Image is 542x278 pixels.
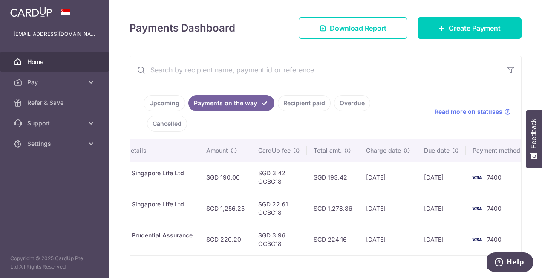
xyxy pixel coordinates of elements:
[487,205,502,212] span: 7400
[14,30,95,38] p: [EMAIL_ADDRESS][DOMAIN_NAME]
[147,116,187,132] a: Cancelled
[468,172,485,182] img: Bank Card
[101,208,193,217] p: 21249858
[359,224,417,255] td: [DATE]
[101,177,193,186] p: 23887927
[449,23,501,33] span: Create Payment
[10,7,52,17] img: CardUp
[487,252,533,274] iframe: Opens a widget where you can find more information
[101,231,193,240] div: Insurance. Prudential Assurance
[206,146,228,155] span: Amount
[330,23,386,33] span: Download Report
[435,107,511,116] a: Read more on statuses
[526,110,542,168] button: Feedback - Show survey
[94,139,199,162] th: Payment details
[307,224,359,255] td: SGD 224.16
[299,17,407,39] a: Download Report
[417,162,466,193] td: [DATE]
[366,146,401,155] span: Charge date
[27,58,84,66] span: Home
[101,169,193,177] div: Insurance. Singapore Life Ltd
[199,224,251,255] td: SGD 220.20
[359,162,417,193] td: [DATE]
[435,107,502,116] span: Read more on statuses
[130,20,235,36] h4: Payments Dashboard
[144,95,185,111] a: Upcoming
[258,146,291,155] span: CardUp fee
[468,203,485,214] img: Bank Card
[334,95,370,111] a: Overdue
[27,119,84,127] span: Support
[359,193,417,224] td: [DATE]
[466,139,530,162] th: Payment method
[487,236,502,243] span: 7400
[251,162,307,193] td: SGD 3.42 OCBC18
[424,146,450,155] span: Due date
[417,193,466,224] td: [DATE]
[27,78,84,87] span: Pay
[130,56,501,84] input: Search by recipient name, payment id or reference
[101,200,193,208] div: Insurance. Singapore Life Ltd
[251,193,307,224] td: SGD 22.61 OCBC18
[417,224,466,255] td: [DATE]
[487,174,502,181] span: 7400
[27,139,84,148] span: Settings
[314,146,342,155] span: Total amt.
[199,193,251,224] td: SGD 1,256.25
[307,162,359,193] td: SGD 193.42
[468,235,485,245] img: Bank Card
[307,193,359,224] td: SGD 1,278.86
[188,95,274,111] a: Payments on the way
[418,17,522,39] a: Create Payment
[251,224,307,255] td: SGD 3.96 OCBC18
[530,119,538,148] span: Feedback
[101,240,193,248] p: 80735451
[199,162,251,193] td: SGD 190.00
[27,98,84,107] span: Refer & Save
[278,95,331,111] a: Recipient paid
